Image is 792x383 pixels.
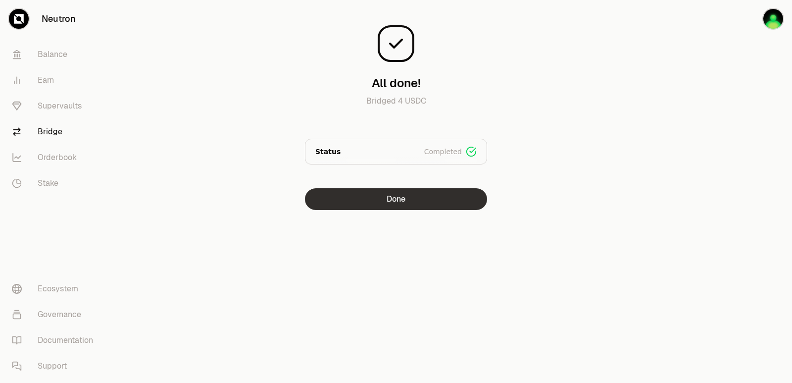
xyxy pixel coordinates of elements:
[4,145,107,170] a: Orderbook
[4,170,107,196] a: Stake
[4,93,107,119] a: Supervaults
[305,188,487,210] button: Done
[305,95,487,119] p: Bridged 4 USDC
[4,302,107,328] a: Governance
[4,328,107,353] a: Documentation
[4,42,107,67] a: Balance
[372,75,421,91] h3: All done!
[315,147,341,157] p: Status
[4,119,107,145] a: Bridge
[4,276,107,302] a: Ecosystem
[4,67,107,93] a: Earn
[424,147,462,157] span: Completed
[4,353,107,379] a: Support
[763,9,783,29] img: sandy mercy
